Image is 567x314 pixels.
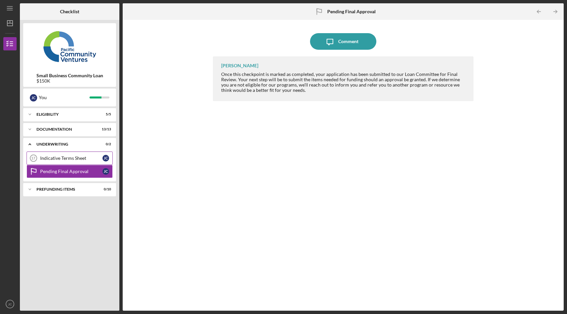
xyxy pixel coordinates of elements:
[39,92,90,103] div: You
[40,156,102,161] div: Indicative Terms Sheet
[99,127,111,131] div: 13 / 13
[327,9,376,14] b: Pending Final Approval
[36,142,94,146] div: Underwriting
[36,112,94,116] div: Eligibility
[36,187,94,191] div: Prefunding Items
[30,94,37,101] div: J C
[338,33,358,50] div: Comment
[102,155,109,161] div: J C
[3,297,17,311] button: JC
[310,33,376,50] button: Comment
[36,78,103,84] div: $150K
[36,127,94,131] div: Documentation
[60,9,79,14] b: Checklist
[99,142,111,146] div: 0 / 2
[31,156,35,160] tspan: 17
[102,168,109,175] div: J C
[221,63,258,68] div: [PERSON_NAME]
[99,112,111,116] div: 5 / 5
[99,187,111,191] div: 0 / 10
[8,302,12,306] text: JC
[40,169,102,174] div: Pending Final Approval
[221,72,467,93] div: Once this checkpoint is marked as completed, your application has been submitted to our Loan Comm...
[23,27,116,66] img: Product logo
[36,73,103,78] b: Small Business Community Loan
[27,165,113,178] a: Pending Final ApprovalJC
[27,152,113,165] a: 17Indicative Terms SheetJC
